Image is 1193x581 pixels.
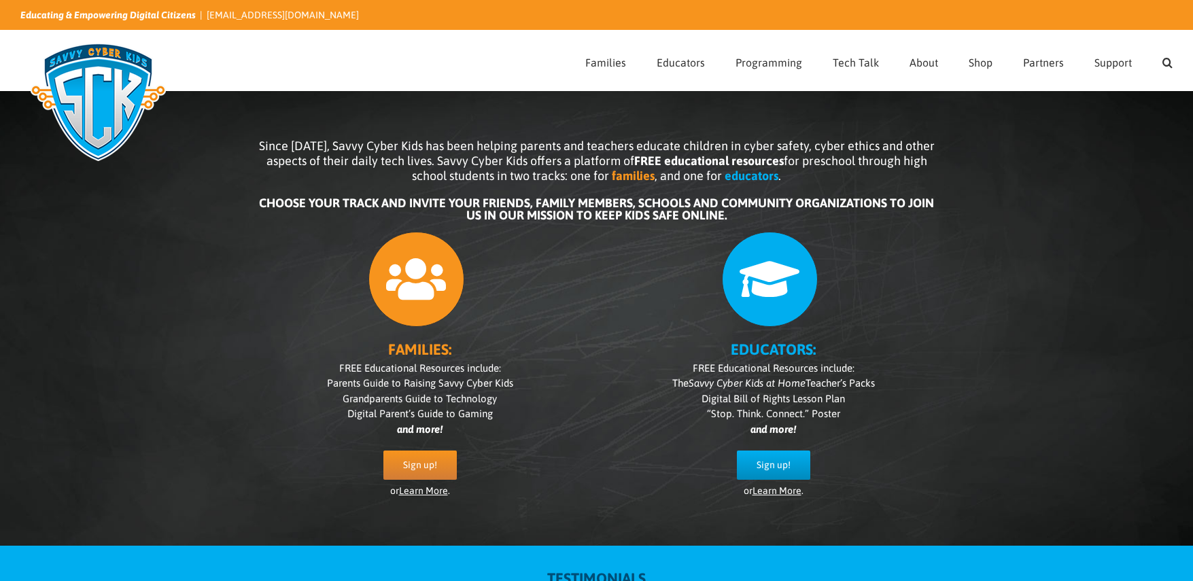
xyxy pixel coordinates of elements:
[757,459,791,471] span: Sign up!
[1094,31,1132,90] a: Support
[969,31,992,90] a: Shop
[390,485,450,496] span: or .
[20,34,176,170] img: Savvy Cyber Kids Logo
[736,57,802,68] span: Programming
[655,169,722,183] span: , and one for
[1023,57,1064,68] span: Partners
[1023,31,1064,90] a: Partners
[693,362,854,374] span: FREE Educational Resources include:
[657,31,705,90] a: Educators
[910,31,938,90] a: About
[737,451,810,480] a: Sign up!
[397,423,443,435] i: and more!
[833,31,879,90] a: Tech Talk
[585,31,1173,90] nav: Main Menu
[672,377,875,389] span: The Teacher’s Packs
[657,57,705,68] span: Educators
[778,169,781,183] span: .
[702,393,845,404] span: Digital Bill of Rights Lesson Plan
[725,169,778,183] b: educators
[327,377,513,389] span: Parents Guide to Raising Savvy Cyber Kids
[403,459,437,471] span: Sign up!
[910,57,938,68] span: About
[259,139,935,183] span: Since [DATE], Savvy Cyber Kids has been helping parents and teachers educate children in cyber sa...
[383,451,457,480] a: Sign up!
[585,57,626,68] span: Families
[1162,31,1173,90] a: Search
[1094,57,1132,68] span: Support
[20,10,196,20] i: Educating & Empowering Digital Citizens
[585,31,626,90] a: Families
[347,408,493,419] span: Digital Parent’s Guide to Gaming
[634,154,784,168] b: FREE educational resources
[612,169,655,183] b: families
[753,485,801,496] a: Learn More
[707,408,840,419] span: “Stop. Think. Connect.” Poster
[744,485,803,496] span: or .
[736,31,802,90] a: Programming
[343,393,497,404] span: Grandparents Guide to Technology
[689,377,806,389] i: Savvy Cyber Kids at Home
[259,196,934,222] b: CHOOSE YOUR TRACK AND INVITE YOUR FRIENDS, FAMILY MEMBERS, SCHOOLS AND COMMUNITY ORGANIZATIONS TO...
[339,362,501,374] span: FREE Educational Resources include:
[731,340,816,358] b: EDUCATORS:
[833,57,879,68] span: Tech Talk
[399,485,448,496] a: Learn More
[388,340,451,358] b: FAMILIES:
[207,10,359,20] a: [EMAIL_ADDRESS][DOMAIN_NAME]
[969,57,992,68] span: Shop
[750,423,796,435] i: and more!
